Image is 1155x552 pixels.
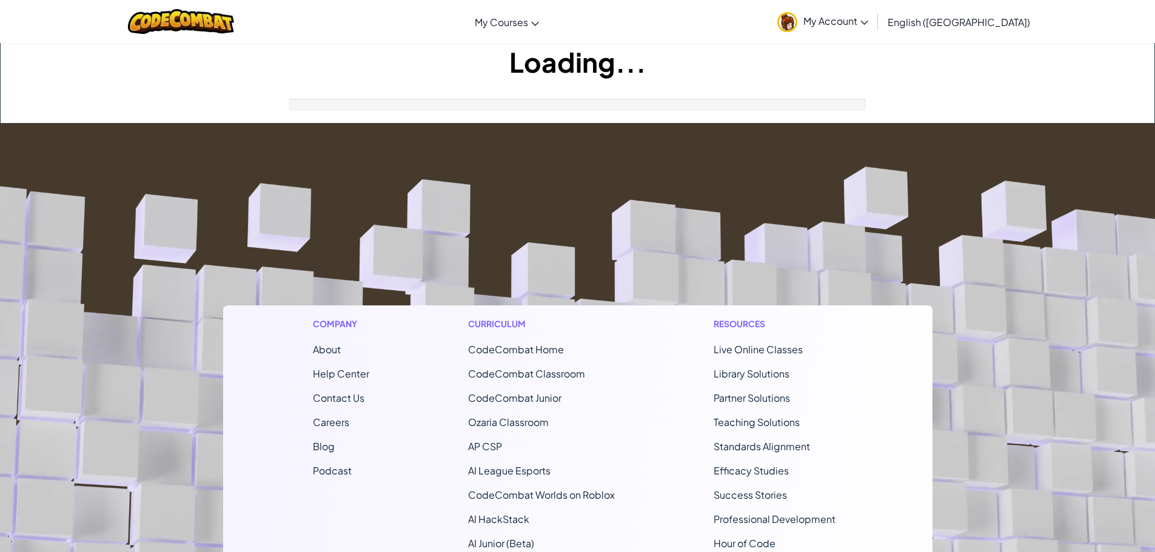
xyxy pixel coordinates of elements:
[313,464,352,477] a: Podcast
[714,343,803,356] a: Live Online Classes
[468,343,564,356] span: CodeCombat Home
[714,416,800,428] a: Teaching Solutions
[882,5,1036,38] a: English ([GEOGRAPHIC_DATA])
[313,318,369,330] h1: Company
[128,9,234,34] img: CodeCombat logo
[803,15,868,27] span: My Account
[468,318,615,330] h1: Curriculum
[468,464,551,477] a: AI League Esports
[468,367,585,380] a: CodeCombat Classroom
[468,416,549,428] a: Ozaria Classroom
[714,537,775,550] a: Hour of Code
[714,513,835,525] a: Professional Development
[714,318,843,330] h1: Resources
[714,367,789,380] a: Library Solutions
[313,391,364,404] span: Contact Us
[313,440,335,453] a: Blog
[714,464,789,477] a: Efficacy Studies
[468,391,561,404] a: CodeCombat Junior
[714,488,787,501] a: Success Stories
[469,5,545,38] a: My Courses
[714,440,810,453] a: Standards Alignment
[313,416,349,428] a: Careers
[313,343,341,356] a: About
[771,2,874,41] a: My Account
[888,16,1030,28] span: English ([GEOGRAPHIC_DATA])
[468,440,502,453] a: AP CSP
[714,391,790,404] a: Partner Solutions
[1,43,1154,81] h1: Loading...
[777,12,797,32] img: avatar
[468,537,534,550] a: AI Junior (Beta)
[468,513,529,525] a: AI HackStack
[468,488,615,501] a: CodeCombat Worlds on Roblox
[475,16,528,28] span: My Courses
[313,367,369,380] a: Help Center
